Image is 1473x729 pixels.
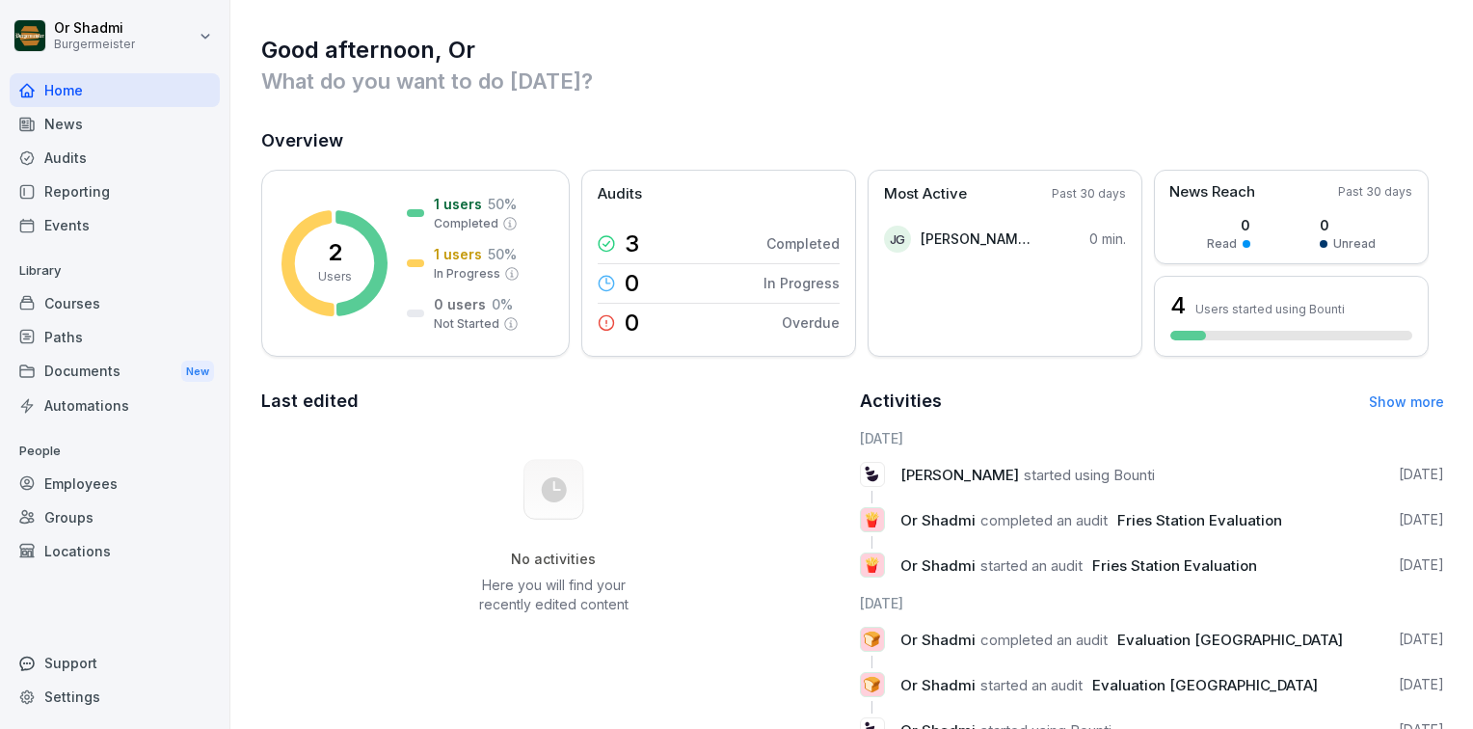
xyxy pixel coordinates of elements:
[1089,229,1126,249] p: 0 min.
[434,294,486,314] p: 0 users
[261,35,1444,66] h1: Good afternoon, Or
[10,534,220,568] a: Locations
[10,354,220,390] a: DocumentsNew
[318,268,352,285] p: Users
[10,680,220,714] a: Settings
[1207,235,1237,253] p: Read
[456,576,651,614] p: Here you will find your recently edited content
[1399,630,1444,649] p: [DATE]
[900,676,976,694] span: Or Shadmi
[10,73,220,107] a: Home
[10,141,220,175] a: Audits
[434,194,482,214] p: 1 users
[1092,676,1318,694] span: Evaluation [GEOGRAPHIC_DATA]
[1170,289,1186,322] h3: 4
[10,175,220,208] a: Reporting
[492,294,513,314] p: 0 %
[434,215,498,232] p: Completed
[1195,302,1345,316] p: Users started using Bounti
[860,593,1445,613] h6: [DATE]
[10,436,220,467] p: People
[10,354,220,390] div: Documents
[10,646,220,680] div: Support
[1024,466,1155,484] span: started using Bounti
[456,551,651,568] h5: No activities
[10,256,220,286] p: Library
[10,208,220,242] a: Events
[863,671,881,698] p: 🍞
[10,467,220,500] a: Employees
[625,311,639,335] p: 0
[1399,675,1444,694] p: [DATE]
[863,506,881,533] p: 🍟
[1369,393,1444,410] a: Show more
[863,626,881,653] p: 🍞
[884,226,911,253] div: JG
[54,38,135,51] p: Burgermeister
[1169,181,1255,203] p: News Reach
[860,388,942,415] h2: Activities
[488,244,517,264] p: 50 %
[10,286,220,320] a: Courses
[1092,556,1257,575] span: Fries Station Evaluation
[10,320,220,354] a: Paths
[763,273,840,293] p: In Progress
[1320,215,1376,235] p: 0
[1399,465,1444,484] p: [DATE]
[1399,555,1444,575] p: [DATE]
[261,388,846,415] h2: Last edited
[884,183,967,205] p: Most Active
[1207,215,1250,235] p: 0
[1117,631,1343,649] span: Evaluation [GEOGRAPHIC_DATA]
[1399,510,1444,529] p: [DATE]
[434,244,482,264] p: 1 users
[980,631,1108,649] span: completed an audit
[488,194,517,214] p: 50 %
[980,556,1083,575] span: started an audit
[10,389,220,422] a: Automations
[598,183,642,205] p: Audits
[921,229,1031,249] p: [PERSON_NAME] [PERSON_NAME]
[625,232,639,256] p: 3
[10,500,220,534] a: Groups
[1117,511,1282,529] span: Fries Station Evaluation
[328,241,342,264] p: 2
[900,631,976,649] span: Or Shadmi
[261,127,1444,154] h2: Overview
[900,511,976,529] span: Or Shadmi
[1052,185,1126,202] p: Past 30 days
[1333,235,1376,253] p: Unread
[900,466,1019,484] span: [PERSON_NAME]
[860,428,1445,448] h6: [DATE]
[54,20,135,37] p: Or Shadmi
[1338,183,1412,201] p: Past 30 days
[261,66,1444,96] p: What do you want to do [DATE]?
[782,312,840,333] p: Overdue
[181,361,214,383] div: New
[434,265,500,283] p: In Progress
[980,676,1083,694] span: started an audit
[10,107,220,141] a: News
[625,272,639,295] p: 0
[980,511,1108,529] span: completed an audit
[766,233,840,254] p: Completed
[434,315,499,333] p: Not Started
[863,552,881,579] p: 🍟
[900,556,976,575] span: Or Shadmi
